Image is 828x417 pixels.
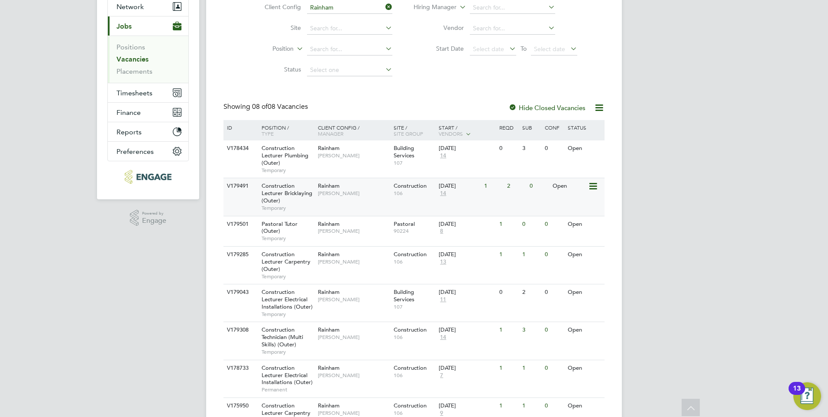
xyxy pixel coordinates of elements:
span: Jobs [116,22,132,30]
div: V179043 [225,284,255,300]
span: Powered by [142,210,166,217]
span: Type [262,130,274,137]
span: Rainham [318,402,340,409]
span: Construction [394,364,427,371]
label: Hiring Manager [407,3,456,12]
div: Site / [391,120,437,141]
a: Go to home page [107,170,189,184]
div: 2 [520,284,543,300]
div: [DATE] [439,365,495,372]
input: Search for... [307,2,392,14]
span: Rainham [318,144,340,152]
button: Preferences [108,142,188,161]
div: V178434 [225,140,255,156]
span: Construction Lecturer Electrical Installations (Outer) [262,288,313,310]
div: 0 [543,284,565,300]
div: 0 [543,247,565,263]
span: Construction [394,251,427,258]
a: Placements [116,67,152,75]
div: V179491 [225,178,255,194]
span: 13 [439,258,447,266]
span: Timesheets [116,89,152,97]
div: [DATE] [439,221,495,228]
div: 1 [520,398,543,414]
span: Temporary [262,349,314,355]
a: Positions [116,43,145,51]
span: Rainham [318,326,340,333]
span: 08 Vacancies [252,102,308,111]
img: morganhunt-logo-retina.png [125,170,171,184]
span: 106 [394,258,435,265]
span: Temporary [262,167,314,174]
span: [PERSON_NAME] [318,334,389,341]
span: Construction [394,326,427,333]
span: Reports [116,128,142,136]
div: Open [566,322,603,338]
span: Rainham [318,364,340,371]
div: Open [566,140,603,156]
div: Jobs [108,36,188,83]
div: 0 [497,140,520,156]
span: 14 [439,190,447,197]
span: Manager [318,130,343,137]
span: Construction [394,182,427,189]
span: Permanent [262,386,314,393]
span: Construction Lecturer Plumbing (Outer) [262,144,308,166]
span: Rainham [318,288,340,296]
div: [DATE] [439,145,495,152]
span: Vendors [439,130,463,137]
span: [PERSON_NAME] [318,190,389,197]
input: Search for... [307,43,392,55]
span: 11 [439,296,447,303]
div: 0 [543,360,565,376]
div: Open [566,216,603,232]
div: Open [550,178,588,194]
a: Vacancies [116,55,149,63]
div: V179501 [225,216,255,232]
span: 9 [439,410,444,417]
label: Position [244,45,294,53]
span: 14 [439,152,447,160]
span: 107 [394,303,435,310]
div: Showing [223,102,310,111]
div: V175950 [225,398,255,414]
span: Rainham [318,251,340,258]
label: Client Config [251,3,301,11]
span: Network [116,3,144,11]
span: Temporary [262,311,314,318]
span: Rainham [318,220,340,228]
span: Construction Lecturer Electrical Installations (Outer) [262,364,313,386]
span: 08 of [252,102,268,111]
span: 106 [394,410,435,417]
div: Position / [255,120,316,141]
div: 3 [520,140,543,156]
span: [PERSON_NAME] [318,296,389,303]
button: Jobs [108,16,188,36]
div: 0 [543,216,565,232]
div: 1 [497,247,520,263]
div: 0 [527,178,550,194]
span: [PERSON_NAME] [318,410,389,417]
div: Open [566,398,603,414]
span: Construction Technician (Multi Skills) (Outer) [262,326,303,348]
div: [DATE] [439,326,495,334]
span: 106 [394,190,435,197]
span: 106 [394,372,435,379]
span: Temporary [262,235,314,242]
div: 1 [497,322,520,338]
label: Site [251,24,301,32]
span: Engage [142,217,166,225]
span: Finance [116,108,141,117]
div: V179285 [225,247,255,263]
div: 0 [543,322,565,338]
label: Hide Closed Vacancies [508,104,585,112]
div: Status [566,120,603,135]
span: Rainham [318,182,340,189]
button: Finance [108,103,188,122]
span: Pastoral Tutor (Outer) [262,220,298,235]
span: 7 [439,372,444,379]
span: [PERSON_NAME] [318,228,389,235]
span: Building Services [394,144,414,159]
div: Start / [437,120,497,142]
span: Site Group [394,130,423,137]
